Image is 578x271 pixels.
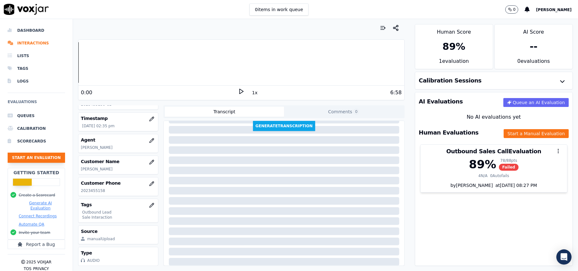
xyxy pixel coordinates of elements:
p: Outbound Lead [82,210,156,215]
button: Report a Bug [8,240,65,249]
div: 89 % [469,158,496,171]
h3: AI Evaluations [419,99,463,104]
h3: Calibration Sessions [419,78,482,83]
a: Queues [8,109,65,122]
span: [PERSON_NAME] [536,8,572,12]
a: Tags [8,62,65,75]
div: 0 evaluation s [495,57,573,69]
a: Lists [8,50,65,62]
h3: Agent [81,137,156,143]
h3: Customer Name [81,158,156,165]
h3: Source [81,228,156,235]
div: by [PERSON_NAME] [421,182,567,192]
button: 0 [505,5,519,14]
h3: Type [81,250,156,256]
button: 0items in work queue [249,3,309,16]
a: Calibration [8,122,65,135]
p: 0 [513,7,516,12]
a: Dashboard [8,24,65,37]
h6: Evaluations [8,98,65,109]
img: voxjar logo [4,4,49,15]
h3: Tags [81,202,156,208]
h3: Customer Phone [81,180,156,186]
span: 0 [354,109,359,115]
div: AUDIO [87,258,100,263]
p: [PERSON_NAME] [81,167,156,172]
div: 6:58 [390,89,402,96]
div: AI Score [495,24,573,36]
div: 1 evaluation [415,57,493,69]
div: manualUpload [87,236,115,241]
span: Failed [499,164,519,171]
div: Open Intercom Messenger [556,249,572,265]
p: [DATE] 02:35 pm [82,123,156,129]
button: Comments [284,107,403,117]
p: 2023455158 [81,188,156,193]
h3: Timestamp [81,115,156,122]
button: Start an Evaluation [8,153,65,163]
button: Queue an AI Evaluation [503,98,569,107]
button: Transcript [165,107,284,117]
div: 89 % [442,41,465,52]
button: Invite your team [19,230,50,235]
button: 1x [251,88,259,97]
p: [PERSON_NAME] [81,145,156,150]
button: GenerateTranscription [253,121,315,131]
button: 0 [505,5,525,14]
h3: Human Evaluations [419,130,479,135]
div: Human Score [415,24,493,36]
a: Interactions [8,37,65,50]
div: 4 N/A [478,173,488,178]
div: 0 Autofails [490,173,509,178]
p: 2025 Voxjar [26,260,51,265]
div: -- [530,41,538,52]
a: Scorecards [8,135,65,148]
h2: Getting Started [13,169,59,176]
button: Start a Manual Evaluation [504,129,569,138]
p: Sale Interaction [82,215,156,220]
div: at [DATE] 08:27 PM [493,182,537,188]
div: 0:00 [81,89,92,96]
div: No AI evaluations yet [420,113,568,121]
button: Create a Scorecard [19,193,55,198]
button: Generate AI Evaluation [19,201,62,211]
button: [PERSON_NAME] [536,6,578,13]
button: Automate QA [19,222,44,227]
div: 78 / 88 pts [499,158,519,163]
a: Logs [8,75,65,88]
button: Connect Recordings [19,214,57,219]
